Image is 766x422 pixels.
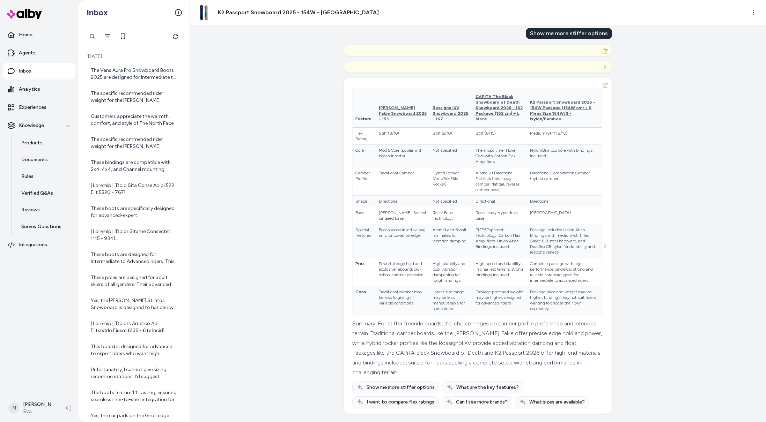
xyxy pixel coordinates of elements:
a: Reviews [14,202,75,218]
td: Shape [353,195,376,207]
a: These boots are designed for Intermediate to Advanced riders. This means they are suitable for th... [85,247,183,269]
span: Evo [23,408,54,415]
td: Not specified [430,195,473,207]
td: High speed and stability in gnarliest terrain; strong bindings included [473,258,527,286]
p: Experiences [19,104,46,111]
a: Rules [14,168,75,185]
a: These bindings are compatible with 2x4, 4x4, and Channel mounting patterns. They include a Camber... [85,155,183,177]
a: The specific recommended rider weight for the [PERSON_NAME] Custom Snowboard 2024 - 158 is not ex... [85,86,183,108]
button: Knowledge [3,117,75,134]
div: Yes, the [PERSON_NAME] Stratos Snowboard is designed to handle icy conditions. It features "Tract... [91,297,178,311]
p: Inbox [19,68,31,75]
a: Documents [14,151,75,168]
span: Can I see more brands? [456,399,508,406]
td: Package includes Union Atlas Bindings with medium-stiff flex, Grade 8.8 steel hardware, and Duraf... [527,224,602,258]
a: Yes, the [PERSON_NAME] Stratos Snowboard is designed to handle icy conditions. It features "Tract... [85,293,183,315]
td: Flex Rating [353,127,376,144]
td: Stiff (8/10) [376,127,430,144]
p: Products [21,140,43,146]
a: These poles are designed for adult skiers of all genders. Their advanced features, like releasabl... [85,270,183,292]
span: N [8,402,20,414]
td: Roller Base Technology [430,207,473,224]
span: K2 Passport Snowboard 2026 - 154W Package (154W cm) + S Mens Size 154W/S - Nylon/Bamboo [530,100,595,121]
a: Agents [3,45,75,61]
td: Alpine V1 Directional + Flat Kick (mid-body camber, flat tail, reverse camber nose) [473,167,527,195]
td: Directional [527,195,602,207]
div: These boots are specifically designed for advanced-expert [DEMOGRAPHIC_DATA] riders. They cater t... [91,205,178,219]
div: These poles are designed for adult skiers of all genders. Their advanced features, like releasabl... [91,274,178,288]
p: Rules [21,173,34,180]
span: Rossignol XV Snowboard 2025 - 167 [433,105,468,121]
a: The boots feature 1:1 Lasting, ensuring seamless liner-to-shell integration for all whole and hal... [85,385,183,407]
td: Aramid and Basalt laminates for vibration damping [430,224,473,258]
td: Mod 5 Core (poplar with beech inserts) [376,144,430,167]
td: Camber Profile [353,167,376,195]
td: Stiff (8/10) [473,127,527,144]
td: Traditional camber may be less forgiving in variable conditions [376,286,430,314]
div: | Loremip | [Dolors Ametco Adi Elitseddo Eiusm 6138 - 6 te Incid](utlab://etd.mag.ali/enimadmin-v... [91,320,178,334]
span: CAPiTA The Black Snowboard of Death Snowboard 2026 - 162 Package (162 cm) + L Mens [476,94,523,121]
td: Race-ready Hyperdrive base [473,207,527,224]
div: | Loremip | [Dolor Sitame Consectet 1115 - 934](adipi://eli.sed.doe/temporinci/utlab-etdolo-magna... [91,228,178,242]
a: Verified Q&As [14,185,75,202]
img: alby Logo [7,9,42,19]
div: The specific recommended rider weight for the [PERSON_NAME] Custom Snowboard 2024 - 158 is not ex... [91,136,178,150]
h2: Inbox [87,7,108,18]
p: [PERSON_NAME] [23,401,54,408]
a: The specific recommended rider weight for the [PERSON_NAME] Custom Snowboard 2024 - 158 is not ex... [85,132,183,154]
td: Complete package with high-performance bindings; strong and reliable hardware; good for intermedi... [527,258,602,286]
a: Survey Questions [14,218,75,235]
td: Core [353,144,376,167]
div: This board is designed for advanced to expert riders who want high performance across all mountai... [91,343,178,357]
a: | Loremip | [Dolors Ametco Adi Elitseddo Eiusm 6138 - 6 te Incid](utlab://etd.mag.ali/enimadmin-v... [85,316,183,338]
p: Survey Questions [21,223,61,230]
div: Customers appreciate the warmth, comfort, and style of The North Face Freedom Insulated Pants. Th... [91,113,178,127]
td: Not specified [430,144,473,167]
p: Knowledge [19,122,44,129]
td: Beech wood inserts along rails for power on edge [376,224,430,258]
th: Feature [353,88,376,128]
a: Experiences [3,99,75,116]
button: See more [601,242,609,250]
td: [GEOGRAPHIC_DATA] [527,207,602,224]
button: See more [601,63,609,71]
span: I want to compare flex ratings [367,399,434,406]
div: The boots feature 1:1 Lasting, ensuring seamless liner-to-shell integration for all whole and hal... [91,389,178,403]
span: [PERSON_NAME] Fakie Snowboard 2025 - 153 [379,105,427,121]
p: Reviews [21,206,40,213]
a: | Loremip | [Dolor Sitame Consectet 1115 - 934](adipi://eli.sed.doe/temporinci/utlab-etdolo-magna... [85,224,183,246]
td: Hybrid Rocker (AmpTek Elite Rocker) [430,167,473,195]
strong: Pros [355,261,364,266]
td: Package price and weight may be higher; designed for advanced riders [473,286,527,314]
p: Analytics [19,86,40,93]
a: Analytics [3,81,75,98]
td: Larger size range may be less maneuverable for some riders [430,286,473,314]
a: This board is designed for advanced to expert riders who want high performance across all mountai... [85,339,183,361]
a: | Loremip | [Dolo Sita Conse Adipi 522 Elit 5520 - 767](seddo://eiu.tem.inc/utla/etdo-magna-aliqu... [85,178,183,200]
span: Show me more stiffer options [367,384,435,391]
td: Medium-Stiff (8/10) [527,127,602,144]
p: Documents [21,156,48,163]
td: Package price and weight may be higher; bindings may not suit riders wanting to choose their own ... [527,286,602,314]
div: The specific recommended rider weight for the [PERSON_NAME] Custom Snowboard 2024 - 158 is not ex... [91,90,178,104]
p: [DATE] [85,53,183,60]
a: Integrations [3,236,75,253]
h3: K2 Passport Snowboard 2025 - 154W - [GEOGRAPHIC_DATA] [218,8,379,17]
td: Powerful edge hold and explosive rebound; old-school camber precision [376,258,430,286]
div: These bindings are compatible with 2x4, 4x4, and Channel mounting patterns. They include a Camber... [91,159,178,173]
p: Agents [19,50,36,56]
a: Products [14,135,75,151]
p: Verified Q&As [21,190,53,197]
td: Stiff (9/10) [430,127,473,144]
td: Base [353,207,376,224]
p: Integrations [19,241,47,248]
button: Filter [101,29,115,43]
button: N[PERSON_NAME]Evo [4,397,60,419]
span: What sizes are available? [529,399,585,406]
p: Home [19,31,32,38]
div: Unfortunately, I cannot give sizing recommendations. I'd suggest checking out the manufacturer's ... [91,366,178,380]
strong: Cons [355,289,366,294]
div: These boots are designed for Intermediate to Advanced riders. This means they are suitable for th... [91,251,178,265]
a: Inbox [3,63,75,80]
a: The Vans Aura Pro Snowboard Boots 2025 are designed for Intermediate to Advanced riders. They off... [85,63,183,85]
